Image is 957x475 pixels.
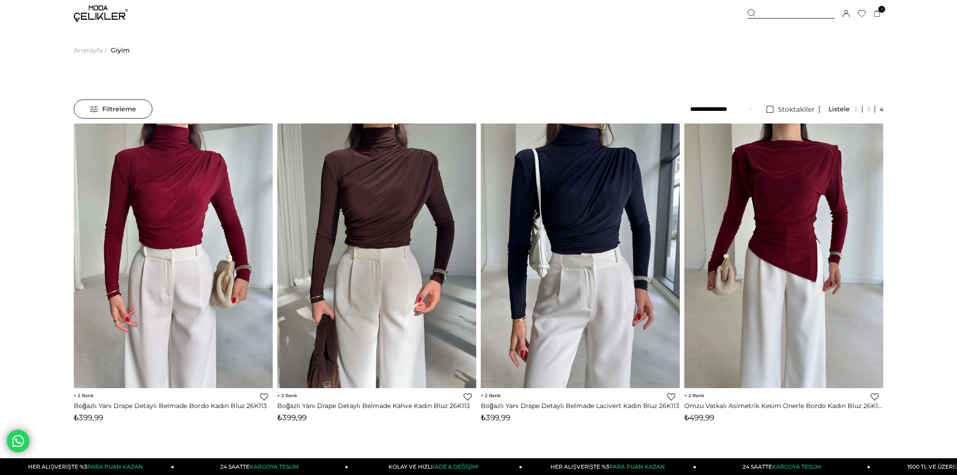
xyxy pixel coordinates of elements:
[74,402,273,410] a: Boğazlı Yanı Drape Detaylı Belmade Bordo Kadın Bluz 26K113
[74,27,109,73] li: >
[481,413,510,422] span: ₺399,99
[778,105,815,114] span: Stoktakiler
[74,27,103,73] a: Anasayfa
[74,123,273,388] img: Boğazlı Yanı Drape Detaylı Belmade Bordo Kadın Bluz 26K113
[433,463,478,470] span: İADE & DEĞİŞİM!
[684,413,714,422] span: ₺499,99
[74,413,103,422] span: ₺399,99
[684,402,883,410] a: Omzu Vatkalı Asimetrik Kesim Onerle Bordo Kadın Bluz 26K114
[250,463,298,470] span: KARGOYA TESLİM
[260,393,268,401] a: Favorilere Ekle
[684,123,883,388] img: Omzu Vatkalı Asimetrik Kesim Onerle Bordo Kadın Bluz 26K114
[772,463,821,470] span: KARGOYA TESLİM
[481,123,680,388] img: Boğazlı Yanı Drape Detaylı Belmade Lacivert Kadın Bluz 26K113
[874,10,881,17] a: 1
[684,393,704,399] span: 2
[348,458,522,475] a: KOLAY VE HIZLIİADE & DEĞİŞİM!
[481,393,501,399] span: 2
[522,458,696,475] a: HER ALIŞVERİŞTE %3PARA PUAN KAZAN
[87,463,143,470] span: PARA PUAN KAZAN
[481,402,680,410] a: Boğazlı Yanı Drape Detaylı Belmade Lacivert Kadın Bluz 26K113
[609,463,665,470] span: PARA PUAN KAZAN
[277,413,307,422] span: ₺399,99
[90,100,136,118] span: Filtreleme
[74,393,94,399] span: 2
[878,6,885,13] span: 1
[174,458,348,475] a: 24 SAATTEKARGOYA TESLİM
[111,27,130,73] a: Giyim
[277,123,476,388] img: Boğazlı Yanı Drape Detaylı Belmade Kahve Kadın Bluz 26K113
[667,393,675,401] a: Favorilere Ekle
[277,402,476,410] a: Boğazlı Yanı Drape Detaylı Belmade Kahve Kadın Bluz 26K113
[277,393,297,399] span: 2
[74,5,128,22] img: logo
[696,458,870,475] a: 24 SAATTEKARGOYA TESLİM
[871,393,879,401] a: Favorilere Ekle
[762,106,820,113] a: Stoktakiler
[464,393,472,401] a: Favorilere Ekle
